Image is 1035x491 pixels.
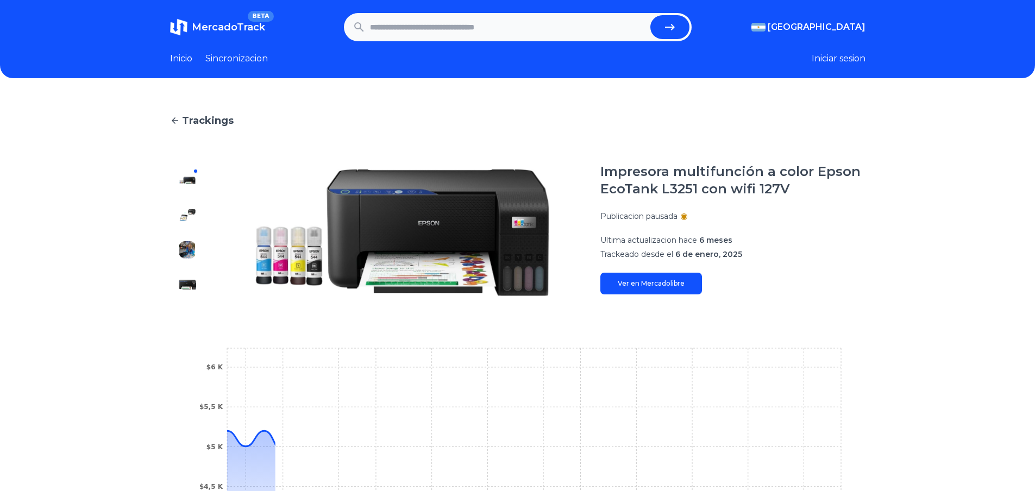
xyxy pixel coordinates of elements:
[751,23,766,32] img: Argentina
[699,235,732,245] span: 6 meses
[182,113,234,128] span: Trackings
[199,483,223,490] tspan: $4,5 K
[812,52,865,65] button: Iniciar sesion
[179,206,196,224] img: Impresora multifunción a color Epson EcoTank L3251 con wifi 127V
[675,249,742,259] span: 6 de enero, 2025
[179,172,196,189] img: Impresora multifunción a color Epson EcoTank L3251 con wifi 127V
[600,273,702,294] a: Ver en Mercadolibre
[205,52,268,65] a: Sincronizacion
[170,18,265,36] a: MercadoTrackBETA
[600,163,865,198] h1: Impresora multifunción a color Epson EcoTank L3251 con wifi 127V
[206,443,223,451] tspan: $5 K
[192,21,265,33] span: MercadoTrack
[227,163,579,302] img: Impresora multifunción a color Epson EcoTank L3251 con wifi 127V
[751,21,865,34] button: [GEOGRAPHIC_DATA]
[170,18,187,36] img: MercadoTrack
[170,113,865,128] a: Trackings
[600,249,673,259] span: Trackeado desde el
[170,52,192,65] a: Inicio
[179,241,196,259] img: Impresora multifunción a color Epson EcoTank L3251 con wifi 127V
[199,403,223,411] tspan: $5,5 K
[600,211,678,222] p: Publicacion pausada
[768,21,865,34] span: [GEOGRAPHIC_DATA]
[600,235,697,245] span: Ultima actualizacion hace
[206,363,223,371] tspan: $6 K
[179,276,196,293] img: Impresora multifunción a color Epson EcoTank L3251 con wifi 127V
[248,11,273,22] span: BETA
